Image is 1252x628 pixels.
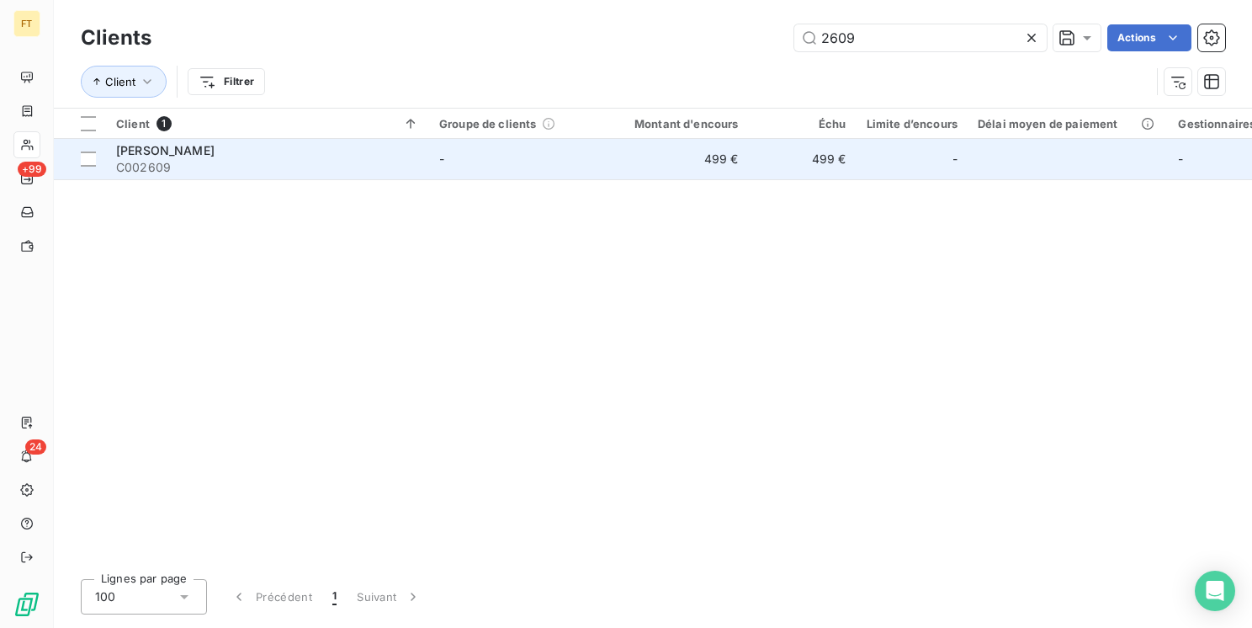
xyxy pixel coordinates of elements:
[759,117,846,130] div: Échu
[116,159,419,176] span: C002609
[1178,152,1183,166] span: -
[116,117,150,130] span: Client
[952,151,958,168] span: -
[867,117,958,130] div: Limite d’encours
[220,579,322,615] button: Précédent
[25,439,46,455] span: 24
[1195,571,1235,611] div: Open Intercom Messenger
[439,152,444,166] span: -
[18,162,46,177] span: +99
[347,579,432,615] button: Suivant
[95,588,115,605] span: 100
[81,66,167,98] button: Client
[604,139,749,179] td: 499 €
[116,143,215,157] span: [PERSON_NAME]
[749,139,857,179] td: 499 €
[614,117,739,130] div: Montant d'encours
[322,579,347,615] button: 1
[13,591,40,618] img: Logo LeanPay
[1107,24,1191,51] button: Actions
[156,116,172,131] span: 1
[978,117,1158,130] div: Délai moyen de paiement
[188,68,265,95] button: Filtrer
[332,588,337,605] span: 1
[794,24,1047,51] input: Rechercher
[81,23,151,53] h3: Clients
[105,75,135,88] span: Client
[13,10,40,37] div: FT
[439,117,537,130] span: Groupe de clients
